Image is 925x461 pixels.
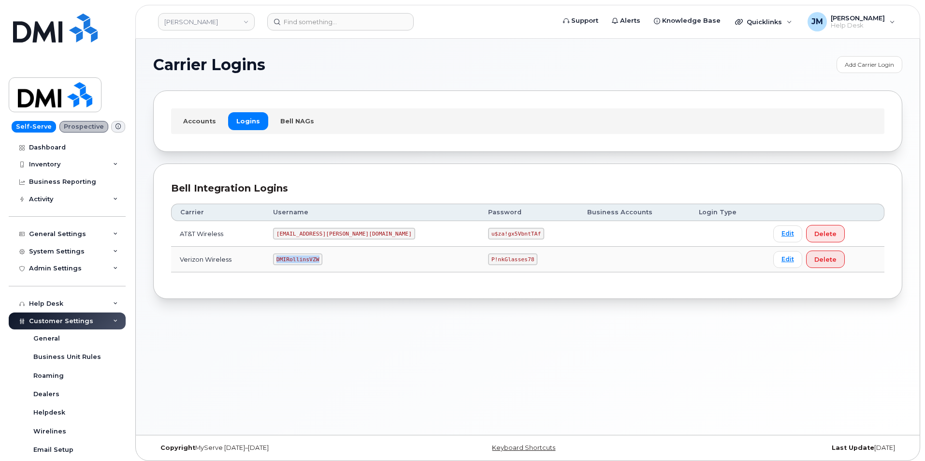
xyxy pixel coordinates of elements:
[273,253,322,265] code: DMIRollinsVZW
[773,251,802,268] a: Edit
[492,444,555,451] a: Keyboard Shortcuts
[171,221,264,247] td: AT&T Wireless
[488,253,537,265] code: P!nkGlasses78
[814,255,837,264] span: Delete
[171,247,264,272] td: Verizon Wireless
[153,58,265,72] span: Carrier Logins
[578,204,690,221] th: Business Accounts
[832,444,874,451] strong: Last Update
[690,204,765,221] th: Login Type
[264,204,479,221] th: Username
[806,251,845,268] button: Delete
[160,444,195,451] strong: Copyright
[171,181,884,195] div: Bell Integration Logins
[479,204,578,221] th: Password
[153,444,403,452] div: MyServe [DATE]–[DATE]
[228,112,268,130] a: Logins
[488,228,544,239] code: u$za!gx5VbntTAf
[814,229,837,238] span: Delete
[273,228,415,239] code: [EMAIL_ADDRESS][PERSON_NAME][DOMAIN_NAME]
[272,112,322,130] a: Bell NAGs
[806,225,845,242] button: Delete
[175,112,224,130] a: Accounts
[171,204,264,221] th: Carrier
[652,444,902,452] div: [DATE]
[837,56,902,73] a: Add Carrier Login
[773,225,802,242] a: Edit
